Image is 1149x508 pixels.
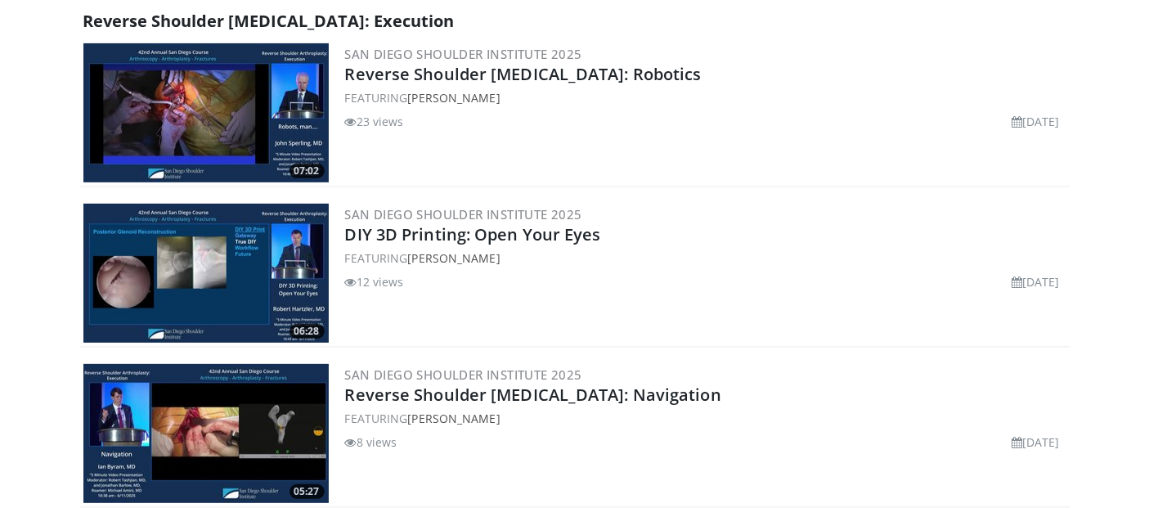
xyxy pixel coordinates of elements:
span: 07:02 [289,164,325,178]
a: 07:02 [83,43,329,182]
img: d1c155ff-6985-427d-872b-6581e95acfd2.300x170_q85_crop-smart_upscale.jpg [83,204,329,343]
li: 12 views [345,273,404,290]
li: [DATE] [1012,434,1060,451]
li: [DATE] [1012,273,1060,290]
a: [PERSON_NAME] [407,250,500,266]
li: 8 views [345,434,397,451]
span: 06:28 [289,324,325,339]
a: Reverse Shoulder [MEDICAL_DATA]: Robotics [345,63,702,85]
div: FEATURING [345,410,1066,427]
div: FEATURING [345,250,1066,267]
a: San Diego Shoulder Institute 2025 [345,46,582,62]
img: 53b82002-5664-47a2-9252-d395f7763fbc.300x170_q85_crop-smart_upscale.jpg [83,364,329,503]
a: San Diego Shoulder Institute 2025 [345,206,582,223]
a: Reverse Shoulder [MEDICAL_DATA]: Navigation [345,384,721,406]
div: FEATURING [345,89,1066,106]
a: 06:28 [83,204,329,343]
li: 23 views [345,113,404,130]
a: San Diego Shoulder Institute 2025 [345,366,582,383]
a: DIY 3D Printing: Open Your Eyes [345,223,601,245]
span: 05:27 [289,484,325,499]
li: [DATE] [1012,113,1060,130]
a: [PERSON_NAME] [407,411,500,426]
span: Reverse Shoulder [MEDICAL_DATA]: Execution [83,10,455,32]
a: [PERSON_NAME] [407,90,500,106]
img: 43808b3e-9fd9-493c-b542-3136e7fb7b40.300x170_q85_crop-smart_upscale.jpg [83,43,329,182]
a: 05:27 [83,364,329,503]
